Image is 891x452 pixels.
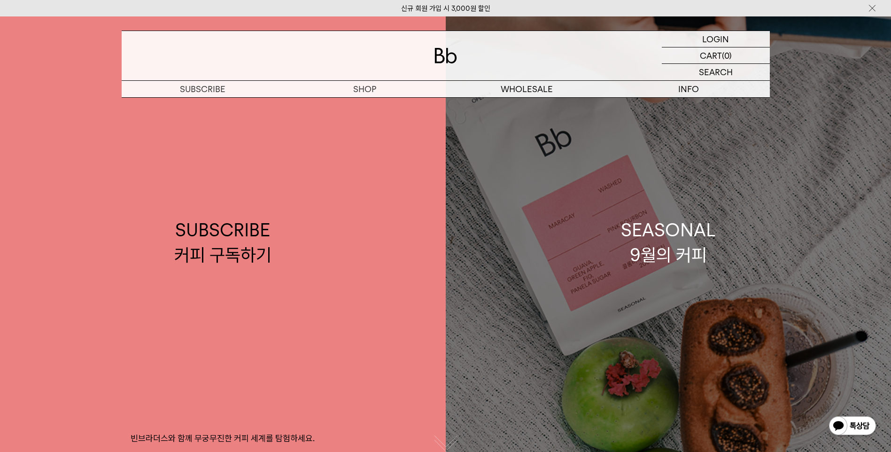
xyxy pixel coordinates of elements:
[700,47,722,63] p: CART
[174,218,271,267] div: SUBSCRIBE 커피 구독하기
[434,48,457,63] img: 로고
[702,31,729,47] p: LOGIN
[608,81,770,97] p: INFO
[662,47,770,64] a: CART (0)
[446,81,608,97] p: WHOLESALE
[621,218,716,267] div: SEASONAL 9월의 커피
[401,4,490,13] a: 신규 회원 가입 시 3,000원 할인
[662,31,770,47] a: LOGIN
[699,64,733,80] p: SEARCH
[722,47,732,63] p: (0)
[122,81,284,97] a: SUBSCRIBE
[284,81,446,97] a: SHOP
[828,415,877,438] img: 카카오톡 채널 1:1 채팅 버튼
